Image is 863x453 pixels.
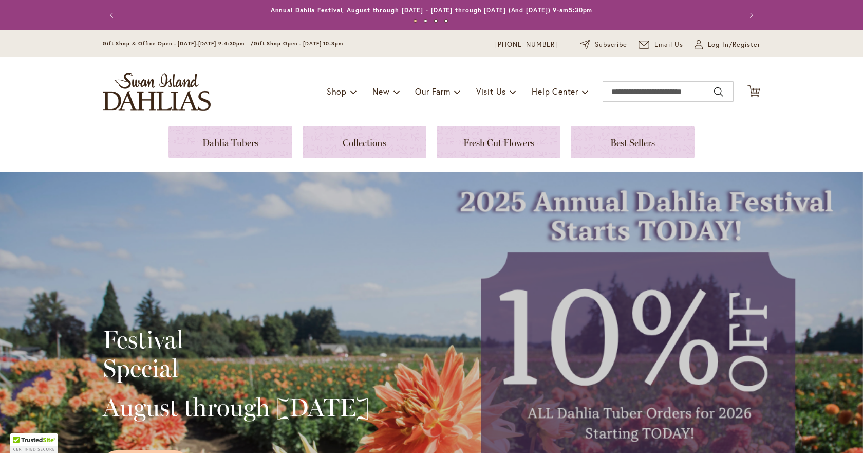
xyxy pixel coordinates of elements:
button: 4 of 4 [444,19,448,23]
span: Visit Us [476,86,506,97]
div: TrustedSite Certified [10,433,58,453]
span: Gift Shop Open - [DATE] 10-3pm [254,40,343,47]
span: Our Farm [415,86,450,97]
button: Previous [103,5,123,26]
a: [PHONE_NUMBER] [495,40,557,50]
a: Annual Dahlia Festival, August through [DATE] - [DATE] through [DATE] (And [DATE]) 9-am5:30pm [271,6,593,14]
button: 1 of 4 [414,19,417,23]
button: 2 of 4 [424,19,427,23]
span: Help Center [532,86,578,97]
span: Subscribe [595,40,627,50]
a: Email Us [639,40,684,50]
a: Subscribe [580,40,627,50]
span: Log In/Register [708,40,760,50]
button: Next [740,5,760,26]
span: Shop [327,86,347,97]
a: store logo [103,73,211,111]
span: Gift Shop & Office Open - [DATE]-[DATE] 9-4:30pm / [103,40,254,47]
span: Email Us [654,40,684,50]
h2: Festival Special [103,325,369,383]
h2: August through [DATE] [103,393,369,422]
span: New [372,86,389,97]
a: Log In/Register [695,40,760,50]
button: 3 of 4 [434,19,438,23]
